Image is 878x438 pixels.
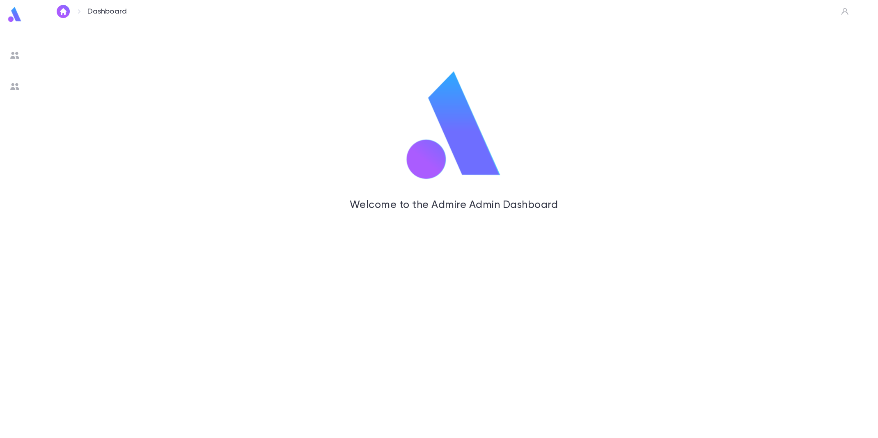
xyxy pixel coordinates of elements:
img: users_grey.add6a7b1bacd1fe57131ad36919bb8de.svg [10,82,20,91]
img: logo [395,69,513,184]
p: Dashboard [87,7,127,16]
img: home_white.a664292cf8c1dea59945f0da9f25487c.svg [58,8,68,15]
h5: Welcome to the Admire Admin Dashboard [89,199,818,212]
img: logo [7,7,23,23]
img: users_grey.add6a7b1bacd1fe57131ad36919bb8de.svg [10,50,20,60]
